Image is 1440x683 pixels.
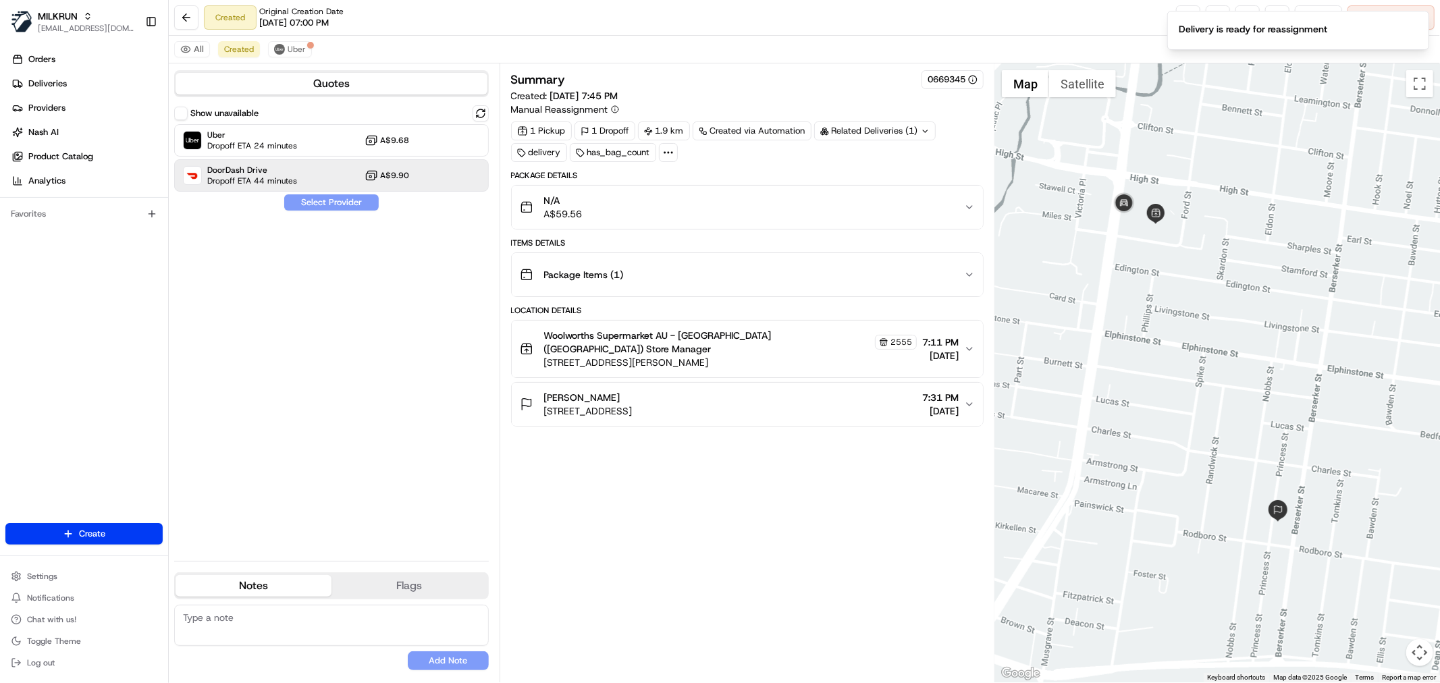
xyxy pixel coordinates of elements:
span: Notifications [27,593,74,603]
div: Delivery is ready for reassignment [1179,22,1327,36]
a: Deliveries [5,73,168,94]
span: [PERSON_NAME] [544,391,620,404]
button: Toggle Theme [5,632,163,651]
a: Nash AI [5,121,168,143]
span: Chat with us! [27,614,76,625]
a: Created via Automation [693,121,811,140]
div: Favorites [5,203,163,225]
span: Map data ©2025 Google [1273,674,1347,681]
img: Uber [184,132,201,149]
span: 2555 [890,337,912,348]
button: Show satellite imagery [1049,70,1116,97]
span: [DATE] 7:45 PM [550,90,618,102]
button: Manual Reassignment [511,103,619,116]
span: Dropoff ETA 24 minutes [207,140,297,151]
span: Providers [28,102,65,114]
span: Log out [27,657,55,668]
div: 2 [1267,500,1289,522]
div: delivery [511,143,567,162]
span: 7:31 PM [922,391,959,404]
span: A$9.90 [381,170,410,181]
button: [PERSON_NAME][STREET_ADDRESS]7:31 PM[DATE] [512,383,983,426]
span: [DATE] [922,404,959,418]
button: Log out [5,653,163,672]
button: MILKRUNMILKRUN[EMAIL_ADDRESS][DOMAIN_NAME] [5,5,140,38]
img: uber-new-logo.jpeg [274,44,285,55]
button: A$9.90 [365,169,410,182]
button: Keyboard shortcuts [1207,673,1265,682]
h3: Summary [511,74,566,86]
span: Orders [28,53,55,65]
button: A$9.68 [365,134,410,147]
span: [DATE] [922,349,959,362]
div: Location Details [511,305,984,316]
label: Show unavailable [190,107,259,119]
span: Nash AI [28,126,59,138]
button: 0669345 [928,74,978,86]
span: Uber [288,44,306,55]
button: Notifications [5,589,163,607]
a: Product Catalog [5,146,168,167]
span: 7:11 PM [922,335,959,349]
span: [STREET_ADDRESS] [544,404,633,418]
button: N/AA$59.56 [512,186,983,229]
a: Providers [5,97,168,119]
span: N/A [544,194,583,207]
span: Package Items ( 1 ) [544,268,624,281]
span: Dropoff ETA 44 minutes [207,175,297,186]
span: Created: [511,89,618,103]
button: Notes [176,575,331,597]
span: A$59.56 [544,207,583,221]
span: [STREET_ADDRESS][PERSON_NAME] [544,356,917,369]
button: Show street map [1002,70,1049,97]
button: Uber [268,41,312,57]
a: Terms (opens in new tab) [1355,674,1374,681]
button: MILKRUN [38,9,78,23]
button: Quotes [176,73,487,94]
button: Toggle fullscreen view [1406,70,1433,97]
img: DoorDash Drive [184,167,201,184]
button: Settings [5,567,163,586]
a: Report a map error [1382,674,1436,681]
button: Chat with us! [5,610,163,629]
button: [EMAIL_ADDRESS][DOMAIN_NAME] [38,23,134,34]
div: 1 Pickup [511,121,572,140]
span: DoorDash Drive [207,165,297,175]
span: Uber [207,130,297,140]
span: Woolworths Supermarket AU - [GEOGRAPHIC_DATA] ([GEOGRAPHIC_DATA]) Store Manager [544,329,872,356]
button: Package Items (1) [512,253,983,296]
span: Product Catalog [28,151,93,163]
button: Flags [331,575,487,597]
button: All [174,41,210,57]
a: Open this area in Google Maps (opens a new window) [998,665,1043,682]
span: Original Creation Date [259,6,344,17]
div: 1.9 km [638,121,690,140]
a: Analytics [5,170,168,192]
span: Deliveries [28,78,67,90]
button: Create [5,523,163,545]
span: [DATE] 07:00 PM [259,17,329,29]
img: Google [998,665,1043,682]
div: Related Deliveries (1) [814,121,936,140]
span: Manual Reassignment [511,103,608,116]
div: Items Details [511,238,984,248]
span: Settings [27,571,57,582]
div: 1 Dropoff [575,121,635,140]
div: Package Details [511,170,984,181]
button: Created [218,41,260,57]
button: Map camera controls [1406,639,1433,666]
button: Woolworths Supermarket AU - [GEOGRAPHIC_DATA] ([GEOGRAPHIC_DATA]) Store Manager2555[STREET_ADDRES... [512,321,983,377]
div: 1 [1111,190,1138,217]
span: A$9.68 [381,135,410,146]
a: Orders [5,49,168,70]
span: Created [224,44,254,55]
span: Analytics [28,175,65,187]
span: Create [79,528,105,540]
div: has_bag_count [570,143,656,162]
img: MILKRUN [11,11,32,32]
span: Toggle Theme [27,636,81,647]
